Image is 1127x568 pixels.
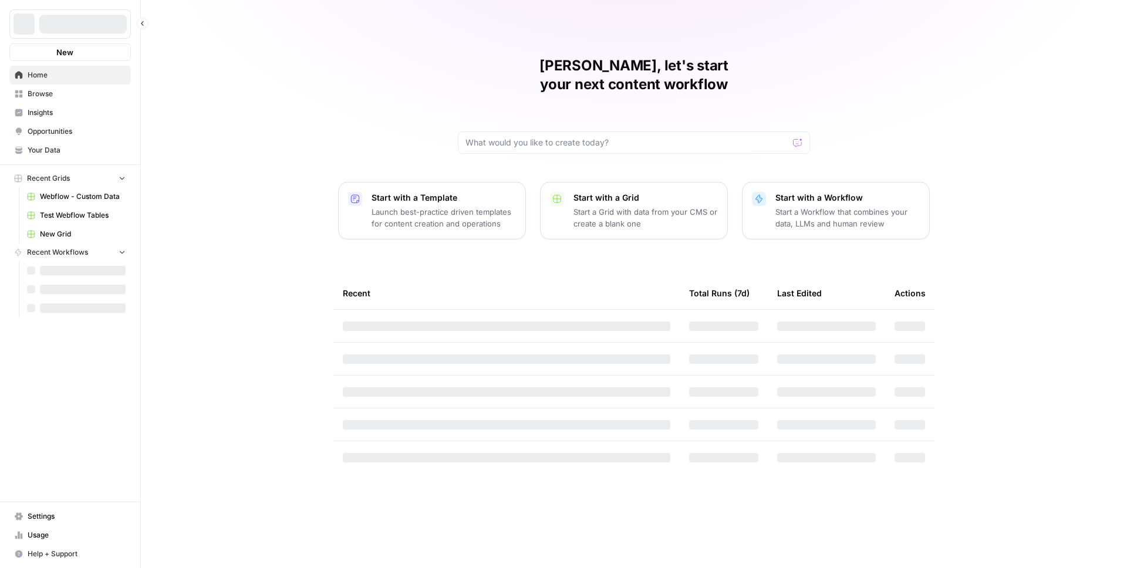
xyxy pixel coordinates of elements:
span: New [56,46,73,58]
p: Start a Workflow that combines your data, LLMs and human review [775,206,920,229]
p: Start with a Grid [573,192,718,204]
div: Actions [895,277,926,309]
a: Your Data [9,141,131,160]
div: Last Edited [777,277,822,309]
input: What would you like to create today? [465,137,788,148]
span: Help + Support [28,549,126,559]
a: Browse [9,84,131,103]
span: Usage [28,530,126,540]
button: New [9,43,131,61]
a: Webflow - Custom Data [22,187,131,206]
span: Recent Workflows [27,247,88,258]
button: Start with a GridStart a Grid with data from your CMS or create a blank one [540,182,728,239]
span: Webflow - Custom Data [40,191,126,202]
div: Total Runs (7d) [689,277,750,309]
button: Help + Support [9,545,131,563]
span: Recent Grids [27,173,70,184]
a: New Grid [22,225,131,244]
span: Browse [28,89,126,99]
p: Start a Grid with data from your CMS or create a blank one [573,206,718,229]
a: Usage [9,526,131,545]
span: Home [28,70,126,80]
p: Start with a Template [372,192,516,204]
p: Launch best-practice driven templates for content creation and operations [372,206,516,229]
button: Recent Grids [9,170,131,187]
a: Settings [9,507,131,526]
span: Insights [28,107,126,118]
button: Start with a TemplateLaunch best-practice driven templates for content creation and operations [338,182,526,239]
a: Insights [9,103,131,122]
p: Start with a Workflow [775,192,920,204]
a: Opportunities [9,122,131,141]
button: Start with a WorkflowStart a Workflow that combines your data, LLMs and human review [742,182,930,239]
span: Test Webflow Tables [40,210,126,221]
div: Recent [343,277,670,309]
span: Settings [28,511,126,522]
span: Opportunities [28,126,126,137]
span: Your Data [28,145,126,155]
button: Recent Workflows [9,244,131,261]
a: Test Webflow Tables [22,206,131,225]
h1: [PERSON_NAME], let's start your next content workflow [458,56,810,94]
a: Home [9,66,131,84]
span: New Grid [40,229,126,239]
